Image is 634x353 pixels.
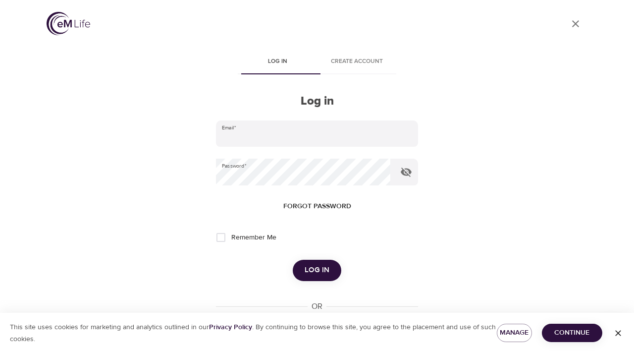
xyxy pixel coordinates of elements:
[231,233,276,243] span: Remember Me
[216,94,418,109] h2: Log in
[293,260,341,281] button: Log in
[305,264,329,277] span: Log in
[308,301,326,312] div: OR
[564,12,587,36] a: close
[279,197,355,216] button: Forgot password
[283,200,351,213] span: Forgot password
[550,327,594,339] span: Continue
[244,57,311,67] span: Log in
[216,51,418,74] div: disabled tabs example
[47,12,90,35] img: logo
[497,324,532,342] button: Manage
[323,57,390,67] span: Create account
[542,324,602,342] button: Continue
[209,323,252,332] a: Privacy Policy
[505,327,524,339] span: Manage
